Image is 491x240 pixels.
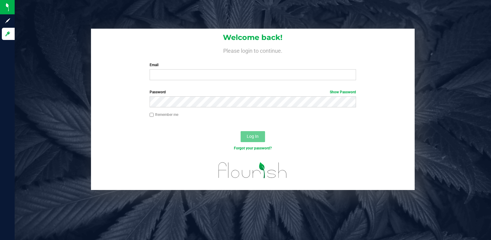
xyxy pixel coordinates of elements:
[91,46,415,54] h4: Please login to continue.
[5,31,11,37] inline-svg: Log in
[330,90,356,94] a: Show Password
[5,18,11,24] inline-svg: Sign up
[212,157,293,183] img: flourish_logo.svg
[150,62,356,68] label: Email
[241,131,265,142] button: Log In
[150,112,178,117] label: Remember me
[91,34,415,41] h1: Welcome back!
[247,134,259,139] span: Log In
[150,113,154,117] input: Remember me
[234,146,272,150] a: Forgot your password?
[150,90,166,94] span: Password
